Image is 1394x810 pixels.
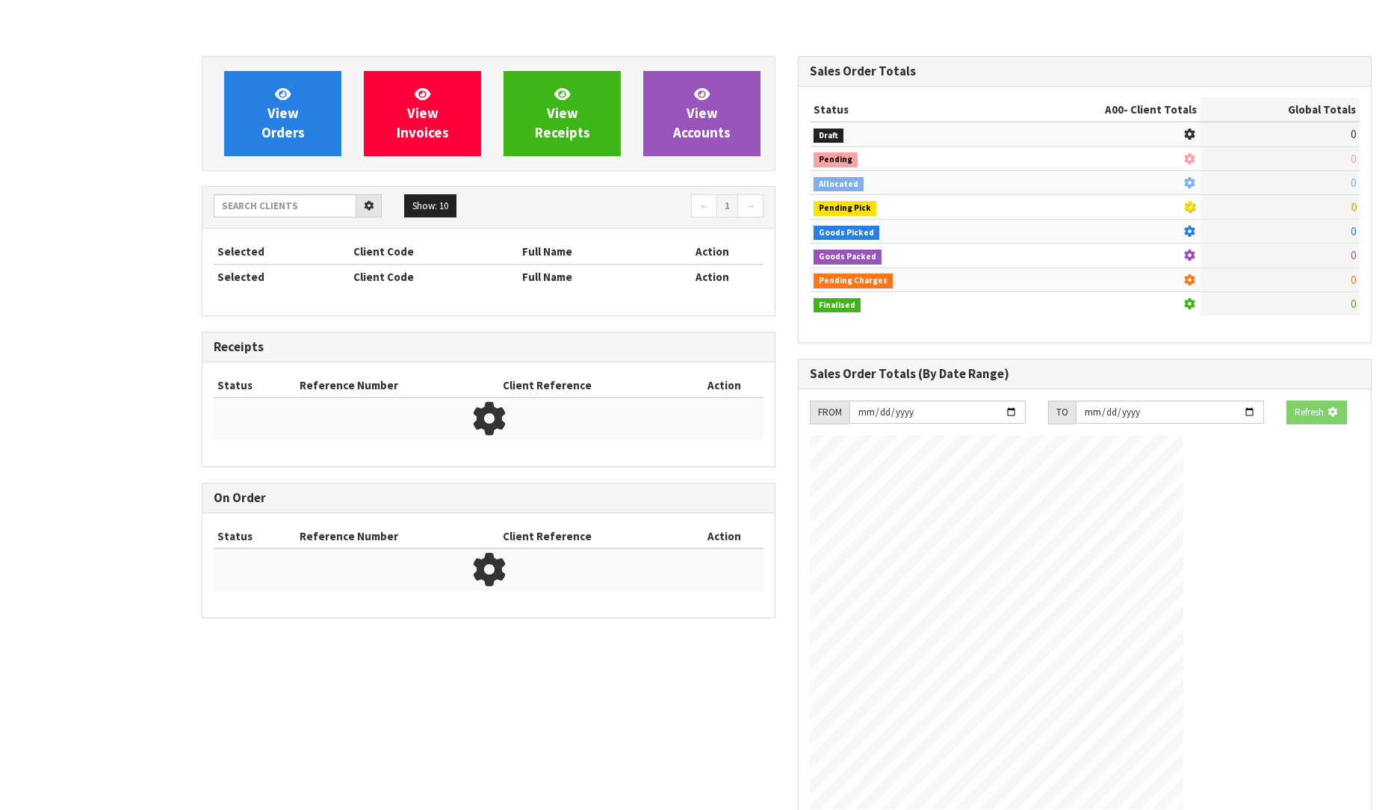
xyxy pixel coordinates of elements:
[1351,200,1356,214] span: 0
[1105,102,1124,117] span: A00
[404,194,456,218] button: Show: 10
[1351,297,1356,311] span: 0
[1201,98,1360,122] th: Global Totals
[499,374,684,398] th: Client Reference
[1351,152,1356,166] span: 0
[691,194,717,218] a: ←
[214,525,296,548] th: Status
[518,240,661,264] th: Full Name
[737,194,763,218] a: →
[296,374,500,398] th: Reference Number
[500,194,763,220] nav: Page navigation
[518,265,661,288] th: Full Name
[397,85,449,141] span: View Invoices
[661,265,763,288] th: Action
[1351,176,1356,190] span: 0
[684,525,763,548] th: Action
[991,98,1201,122] th: - Client Totals
[296,525,500,548] th: Reference Number
[810,401,849,424] div: FROM
[814,226,879,241] span: Goods Picked
[643,71,760,156] a: ViewAccounts
[214,374,296,398] th: Status
[214,240,350,264] th: Selected
[716,194,738,218] a: 1
[214,194,356,217] input: Search clients
[814,201,876,216] span: Pending Pick
[814,152,858,167] span: Pending
[684,374,763,398] th: Action
[1286,401,1346,424] button: Refresh
[814,177,864,192] span: Allocated
[673,85,731,141] span: View Accounts
[814,129,843,143] span: Draft
[810,367,1360,381] h3: Sales Order Totals (By Date Range)
[810,98,991,122] th: Status
[810,64,1360,78] h3: Sales Order Totals
[214,340,763,354] h3: Receipts
[214,491,763,505] h3: On Order
[814,298,861,313] span: Finalised
[535,85,590,141] span: View Receipts
[261,85,305,141] span: View Orders
[504,71,621,156] a: ViewReceipts
[214,265,350,288] th: Selected
[1048,401,1076,424] div: TO
[499,525,684,548] th: Client Reference
[1351,127,1356,141] span: 0
[364,71,481,156] a: ViewInvoices
[814,250,882,265] span: Goods Packed
[224,71,341,156] a: ViewOrders
[350,265,518,288] th: Client Code
[814,273,893,288] span: Pending Charges
[661,240,763,264] th: Action
[1351,248,1356,262] span: 0
[350,240,518,264] th: Client Code
[1351,224,1356,238] span: 0
[1351,273,1356,287] span: 0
